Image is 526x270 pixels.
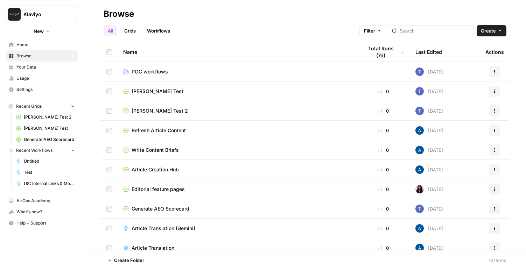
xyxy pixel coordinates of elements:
[415,185,443,193] div: [DATE]
[363,107,404,114] div: 0
[123,166,352,173] a: Article Creation Hub
[16,220,75,226] span: Help + Support
[13,178,78,189] a: US: Internal Links & Metadata
[123,147,352,154] a: Write Content Briefs
[363,205,404,212] div: 0
[132,127,186,134] span: Refresh Article Content
[132,166,179,173] span: Article Creation Hub
[415,146,424,154] img: he81ibor8lsei4p3qvg4ugbvimgp
[114,257,144,264] span: Create Folder
[16,103,42,109] span: Recent Grids
[415,146,443,154] div: [DATE]
[13,134,78,145] a: Generate AEO Scorecard
[363,225,404,232] div: 0
[415,67,424,76] img: x8yczxid6s1iziywf4pp8m9fenlh
[6,218,78,229] button: Help + Support
[143,25,174,36] a: Workflows
[16,75,75,81] span: Usage
[363,166,404,173] div: 0
[363,88,404,95] div: 0
[132,244,174,251] span: Article Translation
[415,126,424,135] img: he81ibor8lsei4p3qvg4ugbvimgp
[415,185,424,193] img: rox323kbkgutb4wcij4krxobkpon
[13,156,78,167] a: Untitled
[16,198,75,204] span: AirOps Academy
[6,26,78,36] button: New
[485,42,504,62] div: Actions
[104,255,148,266] button: Create Folder
[16,42,75,48] span: Home
[123,88,352,95] a: [PERSON_NAME] Test
[132,186,185,193] span: Editorial feature pages
[363,42,404,62] div: Total Runs (7d)
[132,147,179,154] span: Write Content Briefs
[6,62,78,73] a: Your Data
[415,205,443,213] div: [DATE]
[6,73,78,84] a: Usage
[123,225,352,232] a: Article Translation (Gemini)
[120,25,140,36] a: Grids
[477,25,506,36] button: Create
[13,112,78,123] a: [PERSON_NAME] Test 2
[123,186,352,193] a: Editorial feature pages
[489,257,506,264] div: 16 Items
[8,8,21,21] img: Klaviyo Logo
[415,224,424,233] img: he81ibor8lsei4p3qvg4ugbvimgp
[363,147,404,154] div: 0
[6,101,78,112] button: Recent Grids
[359,25,386,36] button: Filter
[16,53,75,59] span: Browse
[24,169,75,176] span: Test
[132,107,188,114] span: [PERSON_NAME] Test 2
[6,6,78,23] button: Workspace: Klaviyo
[13,123,78,134] a: [PERSON_NAME] Test
[415,244,443,252] div: [DATE]
[6,50,78,62] a: Browse
[123,42,352,62] div: Name
[6,145,78,156] button: Recent Workflows
[415,126,443,135] div: [DATE]
[415,165,443,174] div: [DATE]
[34,28,44,35] span: New
[415,87,443,95] div: [DATE]
[24,136,75,143] span: Generate AEO Scorecard
[16,86,75,93] span: Settings
[132,88,183,95] span: [PERSON_NAME] Test
[123,205,352,212] a: Generate AEO Scorecard
[6,206,78,218] button: What's new?
[415,107,443,115] div: [DATE]
[6,84,78,95] a: Settings
[123,107,352,114] a: [PERSON_NAME] Test 2
[24,125,75,132] span: [PERSON_NAME] Test
[104,25,117,36] a: All
[415,87,424,95] img: x8yczxid6s1iziywf4pp8m9fenlh
[24,180,75,187] span: US: Internal Links & Metadata
[415,165,424,174] img: he81ibor8lsei4p3qvg4ugbvimgp
[24,158,75,164] span: Untitled
[6,39,78,50] a: Home
[415,205,424,213] img: x8yczxid6s1iziywf4pp8m9fenlh
[6,207,78,217] div: What's new?
[132,225,195,232] span: Article Translation (Gemini)
[481,27,496,34] span: Create
[364,27,375,34] span: Filter
[415,42,442,62] div: Last Edited
[23,11,66,18] span: Klaviyo
[123,127,352,134] a: Refresh Article Content
[13,167,78,178] a: Test
[16,64,75,70] span: Your Data
[24,114,75,120] span: [PERSON_NAME] Test 2
[363,186,404,193] div: 0
[415,67,443,76] div: [DATE]
[415,107,424,115] img: x8yczxid6s1iziywf4pp8m9fenlh
[132,68,168,75] span: POC workflows
[16,147,52,154] span: Recent Workflows
[415,244,424,252] img: he81ibor8lsei4p3qvg4ugbvimgp
[415,224,443,233] div: [DATE]
[6,195,78,206] a: AirOps Academy
[363,244,404,251] div: 0
[132,205,189,212] span: Generate AEO Scorecard
[400,27,471,34] input: Search
[104,8,134,20] div: Browse
[123,68,352,75] a: POC workflows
